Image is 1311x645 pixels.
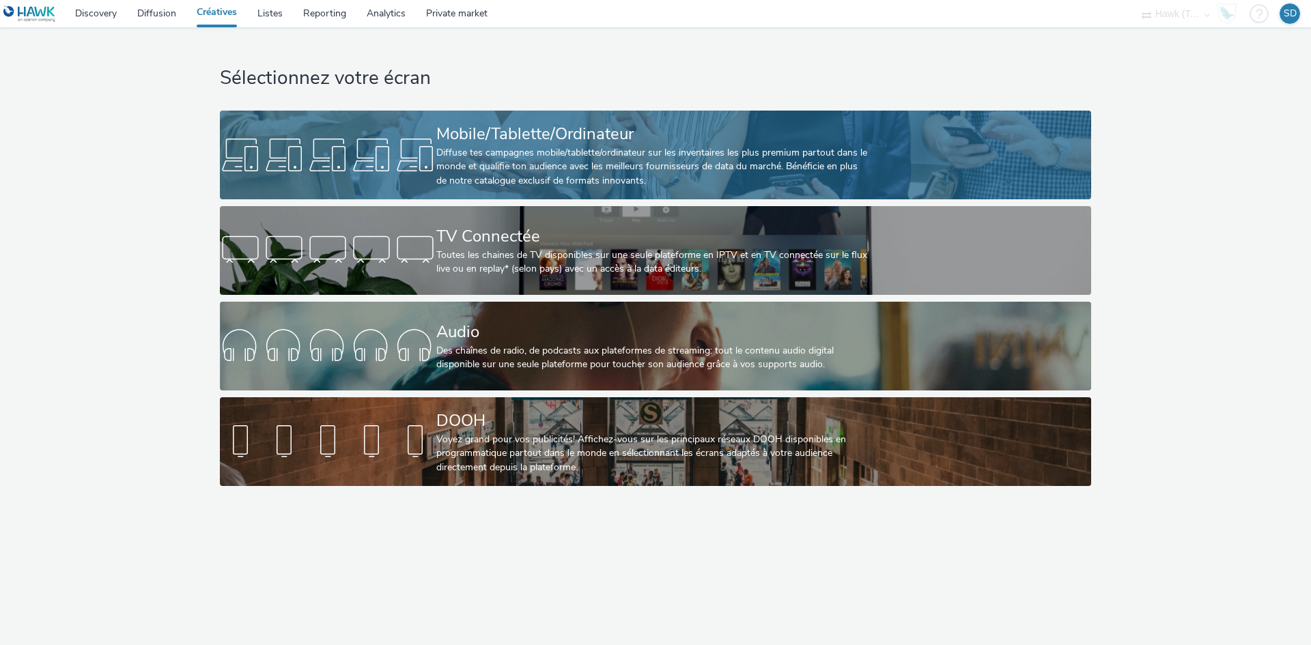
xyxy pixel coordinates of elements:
div: DOOH [436,409,869,433]
a: AudioDes chaînes de radio, de podcasts aux plateformes de streaming: tout le contenu audio digita... [220,302,1090,390]
a: DOOHVoyez grand pour vos publicités! Affichez-vous sur les principaux réseaux DOOH disponibles en... [220,397,1090,486]
div: SD [1284,3,1297,24]
div: Voyez grand pour vos publicités! Affichez-vous sur les principaux réseaux DOOH disponibles en pro... [436,433,869,474]
img: Hawk Academy [1217,3,1237,25]
h1: Sélectionnez votre écran [220,66,1090,91]
div: Mobile/Tablette/Ordinateur [436,122,869,146]
a: Hawk Academy [1217,3,1243,25]
a: TV ConnectéeToutes les chaines de TV disponibles sur une seule plateforme en IPTV et en TV connec... [220,206,1090,295]
div: Diffuse tes campagnes mobile/tablette/ordinateur sur les inventaires les plus premium partout dan... [436,146,869,188]
div: Audio [436,320,869,344]
div: Toutes les chaines de TV disponibles sur une seule plateforme en IPTV et en TV connectée sur le f... [436,248,869,276]
div: TV Connectée [436,225,869,248]
img: undefined Logo [3,5,56,23]
a: Mobile/Tablette/OrdinateurDiffuse tes campagnes mobile/tablette/ordinateur sur les inventaires le... [220,111,1090,199]
div: Des chaînes de radio, de podcasts aux plateformes de streaming: tout le contenu audio digital dis... [436,344,869,372]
